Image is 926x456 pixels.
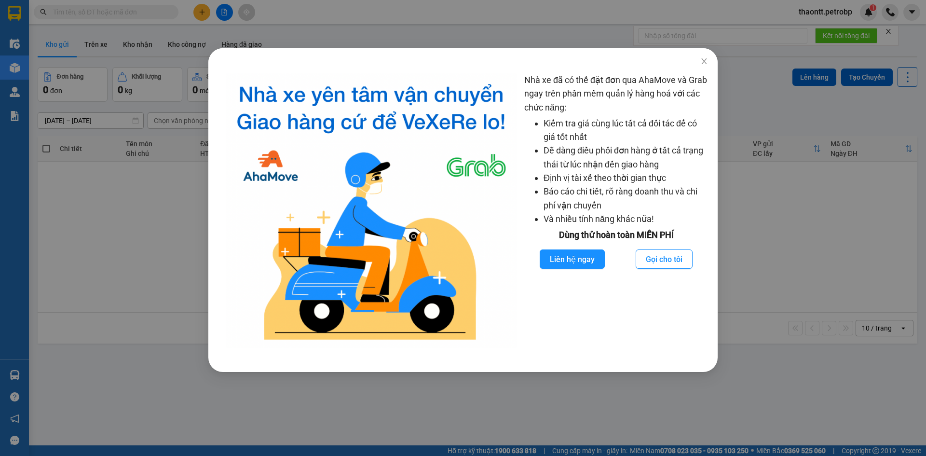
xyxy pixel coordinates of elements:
[544,144,708,171] li: Dễ dàng điều phối đơn hàng ở tất cả trạng thái từ lúc nhận đến giao hàng
[636,249,693,269] button: Gọi cho tôi
[691,48,718,75] button: Close
[544,117,708,144] li: Kiểm tra giá cùng lúc tất cả đối tác để có giá tốt nhất
[646,253,682,265] span: Gọi cho tôi
[226,73,517,348] img: logo
[540,249,605,269] button: Liên hệ ngay
[550,253,595,265] span: Liên hệ ngay
[544,185,708,212] li: Báo cáo chi tiết, rõ ràng doanh thu và chi phí vận chuyển
[524,73,708,348] div: Nhà xe đã có thể đặt đơn qua AhaMove và Grab ngay trên phần mềm quản lý hàng hoá với các chức năng:
[544,171,708,185] li: Định vị tài xế theo thời gian thực
[700,57,708,65] span: close
[544,212,708,226] li: Và nhiều tính năng khác nữa!
[524,228,708,242] div: Dùng thử hoàn toàn MIỄN PHÍ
